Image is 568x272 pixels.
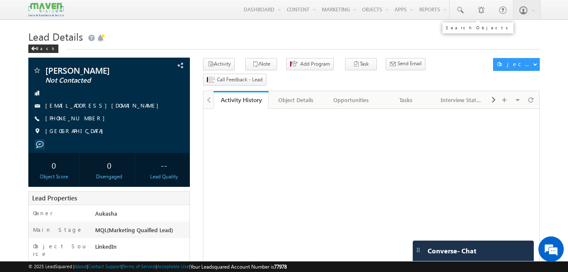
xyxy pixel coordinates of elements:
span: [PHONE_NUMBER] [45,114,109,123]
a: Tasks [379,91,434,109]
a: Object Details [269,91,324,109]
span: Your Leadsquared Account Number is [190,264,287,270]
button: Send Email [386,58,425,70]
div: Disengaged [86,173,132,180]
span: Converse - Chat [428,247,476,255]
div: Interview Status [441,95,481,105]
a: [EMAIL_ADDRESS][DOMAIN_NAME] [45,102,163,109]
div: 0 [86,157,132,173]
span: [PERSON_NAME] [45,66,145,75]
img: Custom Logo [28,2,64,17]
a: Back [28,44,63,51]
a: About [74,264,87,269]
span: Add Program [300,60,330,68]
a: Terms of Service [123,264,156,269]
label: Owner [33,209,53,217]
div: Search Objects [446,25,510,30]
span: 77978 [274,264,287,270]
div: Object Actions [497,60,533,68]
div: Tasks [386,95,426,105]
button: Task [345,58,377,70]
div: Object Details [275,95,316,105]
div: -- [141,157,187,173]
div: Back [28,44,58,53]
img: carter-drag [415,247,422,253]
button: Call Feedback - Lead [203,74,266,86]
button: Add Program [286,58,334,70]
button: Object Actions [493,58,540,71]
div: Activity History [220,96,262,104]
div: MQL(Marketing Quaified Lead) [93,226,189,238]
label: Main Stage [33,226,83,233]
span: [GEOGRAPHIC_DATA] [45,127,107,136]
span: Aukasha [95,210,117,217]
label: Object Source [33,242,87,258]
a: Acceptable Use [157,264,189,269]
div: LinkedIn [93,242,189,254]
div: Opportunities [331,95,371,105]
span: © 2025 LeadSquared | | | | | [28,263,287,271]
button: Note [245,58,277,70]
a: Activity History [214,91,269,109]
span: Not Contacted [45,76,145,85]
div: 0 [30,157,77,173]
span: Send Email [398,60,422,67]
a: Opportunities [324,91,379,109]
span: Lead Properties [32,194,77,202]
button: Activity [203,58,235,70]
a: Interview Status [434,91,489,109]
span: Call Feedback - Lead [217,76,263,83]
div: Object Score [30,173,77,180]
span: Lead Details [28,30,83,43]
div: Lead Quality [141,173,187,180]
a: Contact Support [88,264,121,269]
